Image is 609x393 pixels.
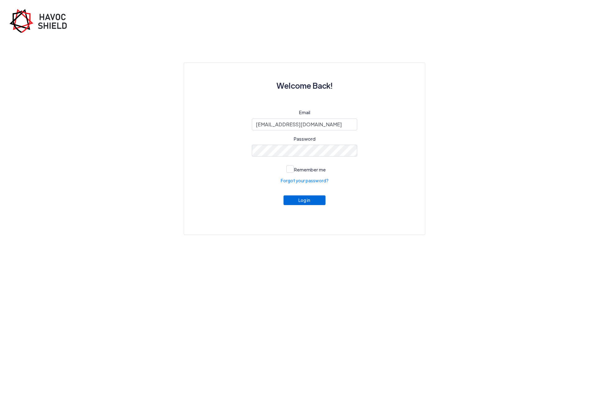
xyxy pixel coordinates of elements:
[299,109,310,116] label: Email
[199,78,410,93] h3: Welcome Back!
[294,166,326,172] span: Remember me
[281,177,329,184] a: Forgot your password?
[9,9,72,33] img: havoc-shield-register-logo.png
[284,195,326,205] button: Log in
[294,135,316,143] label: Password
